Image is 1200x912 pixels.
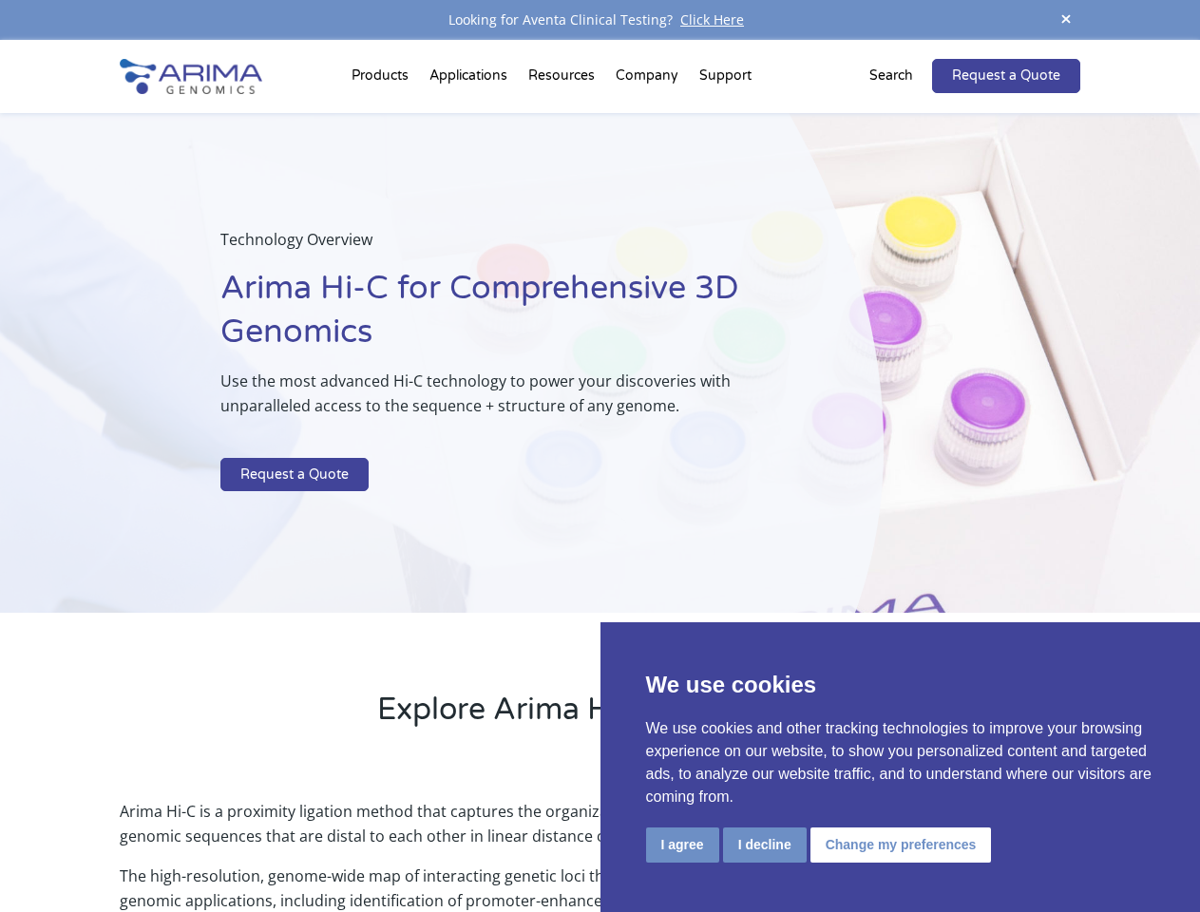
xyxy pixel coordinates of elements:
p: Use the most advanced Hi-C technology to power your discoveries with unparalleled access to the s... [220,369,788,433]
a: Request a Quote [220,458,369,492]
h1: Arima Hi-C for Comprehensive 3D Genomics [220,267,788,369]
button: I agree [646,827,719,863]
p: We use cookies [646,668,1155,702]
a: Click Here [673,10,752,28]
p: Search [869,64,913,88]
h2: Explore Arima Hi-C Technology [120,689,1079,746]
button: Change my preferences [810,827,992,863]
p: We use cookies and other tracking technologies to improve your browsing experience on our website... [646,717,1155,808]
img: Arima-Genomics-logo [120,59,262,94]
p: Arima Hi-C is a proximity ligation method that captures the organizational structure of chromatin... [120,799,1079,864]
p: Technology Overview [220,227,788,267]
a: Request a Quote [932,59,1080,93]
button: I decline [723,827,807,863]
div: Looking for Aventa Clinical Testing? [120,8,1079,32]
